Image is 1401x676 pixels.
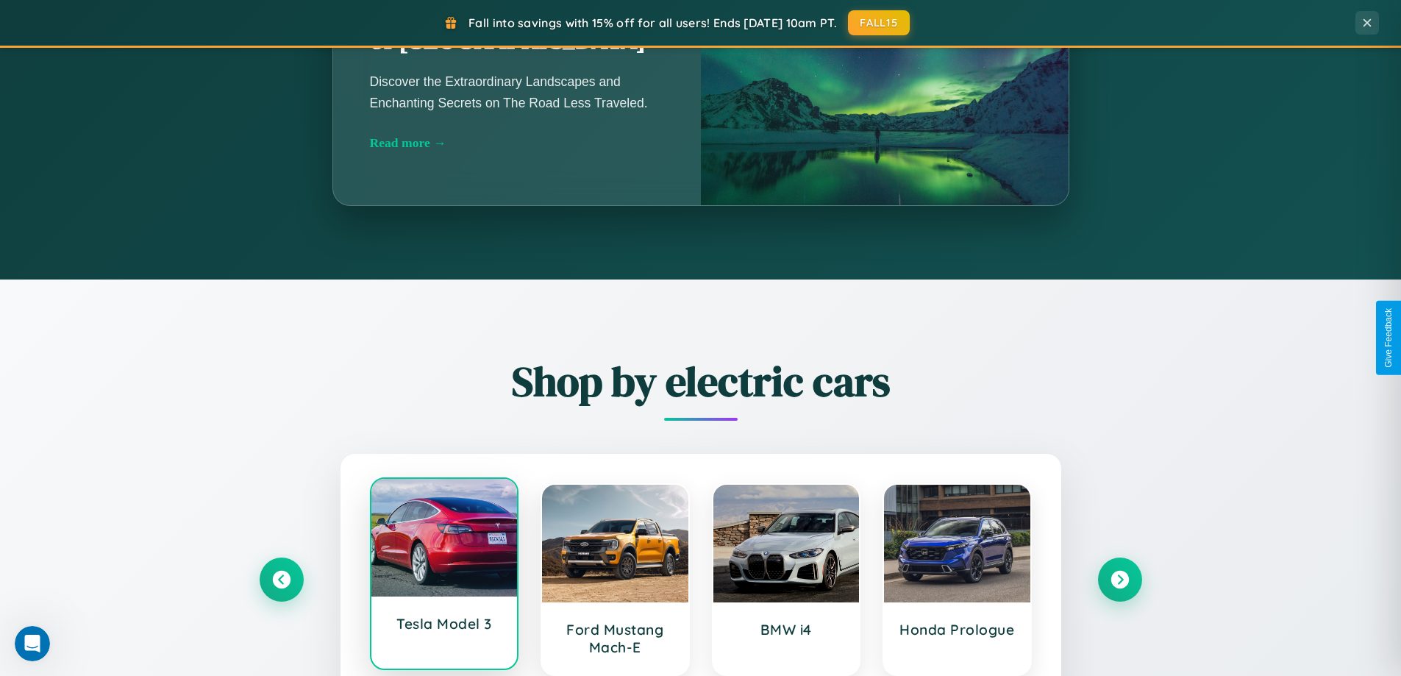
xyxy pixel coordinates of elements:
h2: Shop by electric cars [260,353,1142,410]
h3: Ford Mustang Mach-E [557,621,674,656]
div: Read more → [370,135,664,151]
div: Give Feedback [1383,308,1394,368]
h3: BMW i4 [728,621,845,638]
iframe: Intercom live chat [15,626,50,661]
button: FALL15 [848,10,910,35]
h3: Honda Prologue [899,621,1016,638]
p: Discover the Extraordinary Landscapes and Enchanting Secrets on The Road Less Traveled. [370,71,664,113]
h3: Tesla Model 3 [386,615,503,633]
span: Fall into savings with 15% off for all users! Ends [DATE] 10am PT. [468,15,837,30]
